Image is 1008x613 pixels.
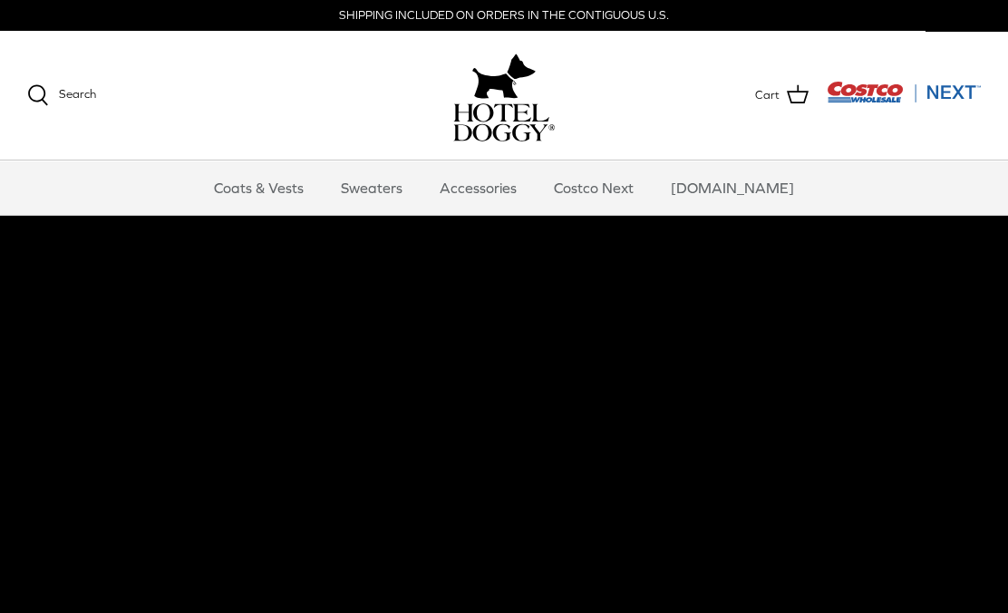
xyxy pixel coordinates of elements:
a: Coats & Vests [198,161,320,215]
a: Sweaters [325,161,419,215]
a: hoteldoggy.com hoteldoggycom [453,49,555,141]
a: Search [27,84,96,106]
a: Visit Costco Next [827,92,981,106]
span: Cart [755,86,780,105]
img: hoteldoggy.com [472,49,536,103]
a: Accessories [423,161,533,215]
a: [DOMAIN_NAME] [654,161,810,215]
a: Costco Next [538,161,650,215]
a: Cart [755,83,809,107]
img: hoteldoggycom [453,103,555,141]
img: Costco Next [827,81,981,103]
span: Search [59,87,96,101]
